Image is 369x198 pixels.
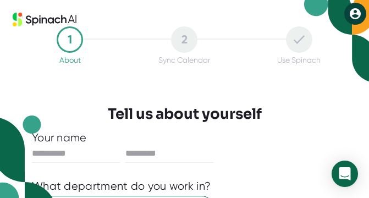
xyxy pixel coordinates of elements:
div: 1 [57,26,83,53]
div: Open Intercom Messenger [332,161,358,187]
div: About [59,56,81,64]
h3: Tell us about yourself [108,106,262,123]
div: Use Spinach [277,56,321,64]
div: Sync Calendar [158,56,210,64]
div: What department do you work in? [32,179,211,193]
div: Your name [32,131,337,145]
div: 2 [171,26,197,53]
